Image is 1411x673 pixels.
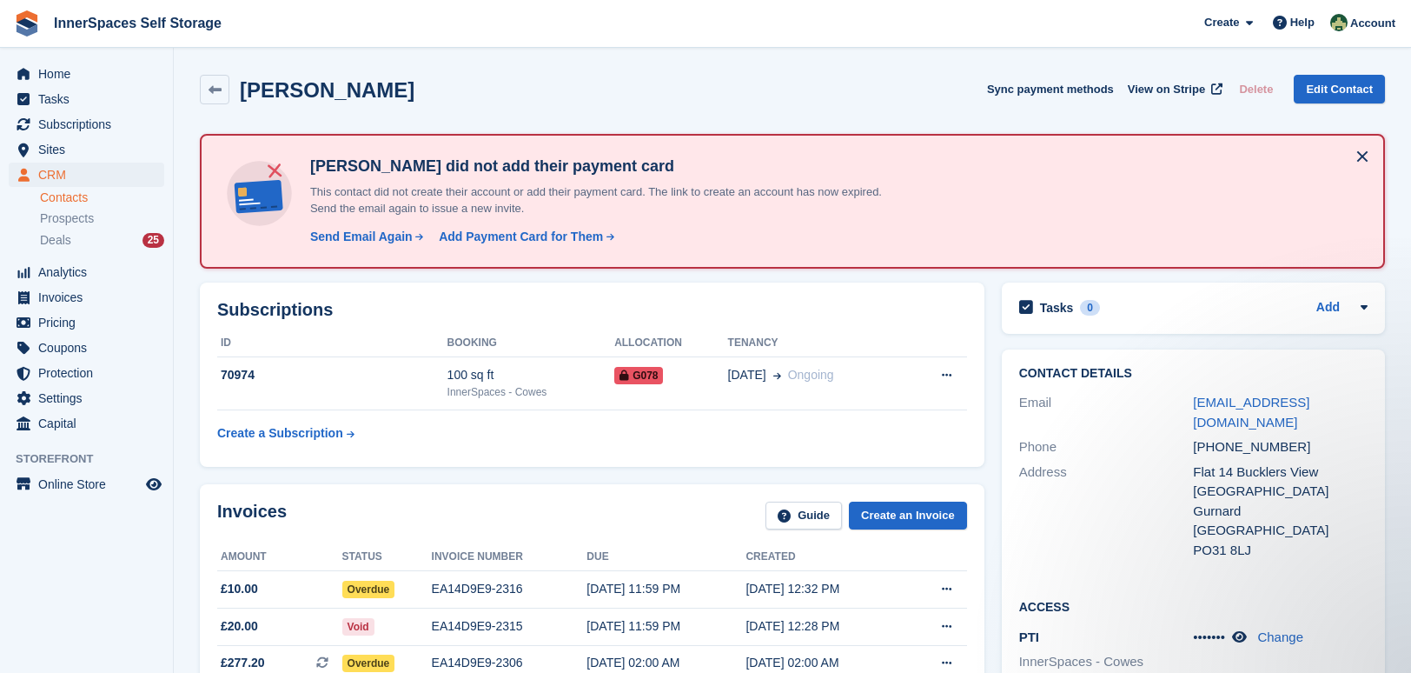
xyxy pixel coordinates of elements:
[1193,630,1225,644] span: •••••••
[9,87,164,111] a: menu
[222,157,296,230] img: no-card-linked-e7822e413c904bf8b177c4d89f31251c4716f9871600ec3ca5bfc59e148c83f4.svg
[217,300,967,320] h2: Subscriptions
[1330,14,1348,31] img: Paula Amey
[38,285,142,310] span: Invoices
[1193,541,1368,561] div: PO31 8LJ
[303,183,911,217] p: This contact did not create their account or add their payment card. The link to create an accoun...
[1019,630,1039,644] span: PTI
[9,361,164,385] a: menu
[1294,75,1385,103] a: Edit Contact
[447,330,615,357] th: Booking
[1019,367,1368,381] h2: Contact Details
[614,367,663,384] span: G078
[240,78,414,102] h2: [PERSON_NAME]
[342,655,395,672] span: Overdue
[1204,14,1239,31] span: Create
[221,580,258,598] span: £10.00
[849,502,967,530] a: Create an Invoice
[9,472,164,496] a: menu
[9,411,164,436] a: menu
[432,228,616,246] a: Add Payment Card for Them
[1193,463,1368,483] div: Flat 14 Bucklers View
[745,580,904,598] div: [DATE] 12:32 PM
[9,163,164,187] a: menu
[586,617,745,636] div: [DATE] 11:59 PM
[586,580,745,598] div: [DATE] 11:59 PM
[217,417,354,450] a: Create a Subscription
[38,62,142,86] span: Home
[9,137,164,162] a: menu
[987,75,1114,103] button: Sync payment methods
[439,228,603,246] div: Add Payment Card for Them
[9,310,164,335] a: menu
[432,617,587,636] div: EA14D9E9-2315
[217,330,447,357] th: ID
[16,450,173,468] span: Storefront
[728,366,766,384] span: [DATE]
[447,366,615,384] div: 100 sq ft
[9,260,164,284] a: menu
[1290,14,1315,31] span: Help
[1121,75,1226,103] a: View on Stripe
[38,472,142,496] span: Online Store
[142,233,164,248] div: 25
[1019,597,1368,615] h2: Access
[38,361,142,385] span: Protection
[47,9,229,37] a: InnerSpaces Self Storage
[9,62,164,86] a: menu
[143,474,164,495] a: Preview store
[745,543,904,571] th: Created
[40,232,71,249] span: Deals
[303,157,911,177] h4: [PERSON_NAME] did not add their payment card
[432,654,587,672] div: EA14D9E9-2306
[788,368,834,382] span: Ongoing
[342,581,395,598] span: Overdue
[38,336,142,360] span: Coupons
[9,285,164,310] a: menu
[745,617,904,636] div: [DATE] 12:28 PM
[728,330,906,357] th: Tenancy
[38,112,142,137] span: Subscriptions
[1019,463,1194,561] div: Address
[1019,652,1194,672] li: InnerSpaces - Cowes
[447,384,615,400] div: InnerSpaces - Cowes
[1019,437,1194,457] div: Phone
[1316,298,1340,318] a: Add
[1193,395,1309,430] a: [EMAIL_ADDRESS][DOMAIN_NAME]
[1019,393,1194,432] div: Email
[9,386,164,410] a: menu
[1232,75,1280,103] button: Delete
[586,654,745,672] div: [DATE] 02:00 AM
[342,543,432,571] th: Status
[38,260,142,284] span: Analytics
[9,112,164,137] a: menu
[38,137,142,162] span: Sites
[614,330,727,357] th: Allocation
[310,228,413,246] div: Send Email Again
[40,190,164,206] a: Contacts
[745,654,904,672] div: [DATE] 02:00 AM
[586,543,745,571] th: Due
[1128,81,1205,98] span: View on Stripe
[432,580,587,598] div: EA14D9E9-2316
[40,231,164,250] a: Deals 25
[1350,15,1395,32] span: Account
[221,617,258,636] span: £20.00
[342,618,374,636] span: Void
[432,543,587,571] th: Invoice number
[40,210,94,227] span: Prospects
[38,163,142,187] span: CRM
[1193,521,1368,541] div: [GEOGRAPHIC_DATA]
[9,336,164,360] a: menu
[38,386,142,410] span: Settings
[217,543,342,571] th: Amount
[40,210,164,228] a: Prospects
[1080,300,1100,316] div: 0
[1193,482,1368,502] div: [GEOGRAPHIC_DATA]
[217,424,343,443] div: Create a Subscription
[1193,437,1368,457] div: [PHONE_NUMBER]
[217,502,287,530] h2: Invoices
[221,654,265,672] span: £277.20
[1257,630,1303,644] a: Change
[38,411,142,436] span: Capital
